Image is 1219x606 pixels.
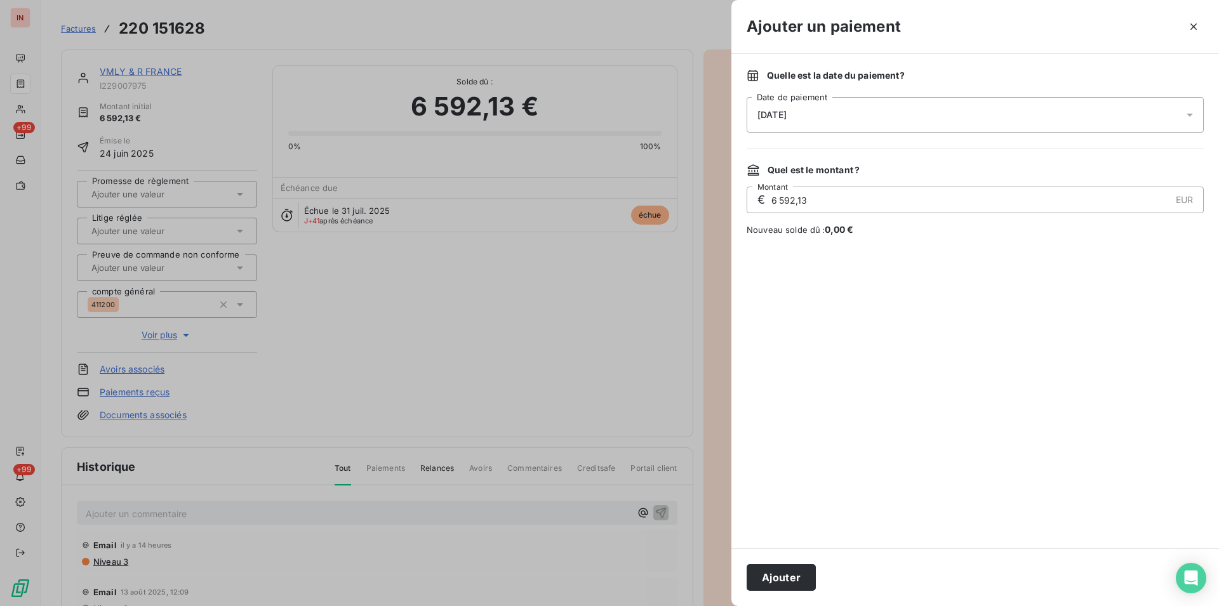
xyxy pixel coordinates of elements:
[825,224,854,235] span: 0,00 €
[757,110,787,120] span: [DATE]
[767,69,905,82] span: Quelle est la date du paiement ?
[747,223,1204,236] span: Nouveau solde dû :
[747,564,816,591] button: Ajouter
[1176,563,1206,593] div: Open Intercom Messenger
[768,164,860,176] span: Quel est le montant ?
[747,15,901,38] h3: Ajouter un paiement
